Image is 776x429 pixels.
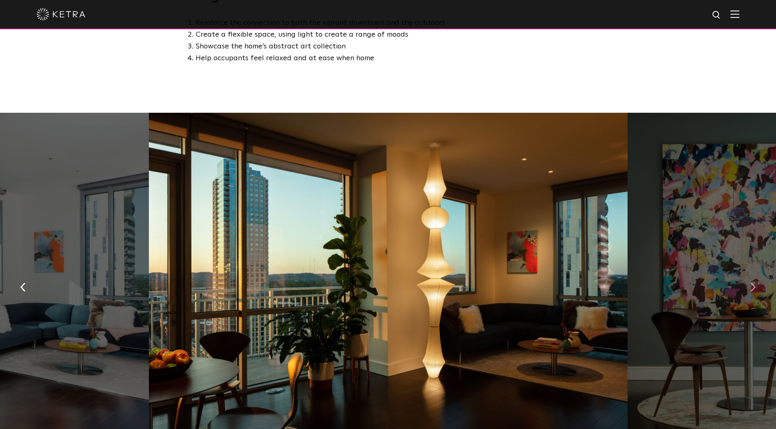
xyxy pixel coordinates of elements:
[196,41,591,53] li: Showcase the home’s abstract art collection
[712,10,722,20] img: search icon
[20,282,26,291] img: arrow-left-black.svg
[750,282,756,291] img: arrow-right-black.svg
[196,29,591,41] li: Create a flexible space, using light to create a range of moods
[196,53,591,64] li: Help occupants feel relaxed and at ease when home
[37,8,85,20] img: ketra-logo-2019-white
[730,10,739,18] img: Hamburger%20Nav.svg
